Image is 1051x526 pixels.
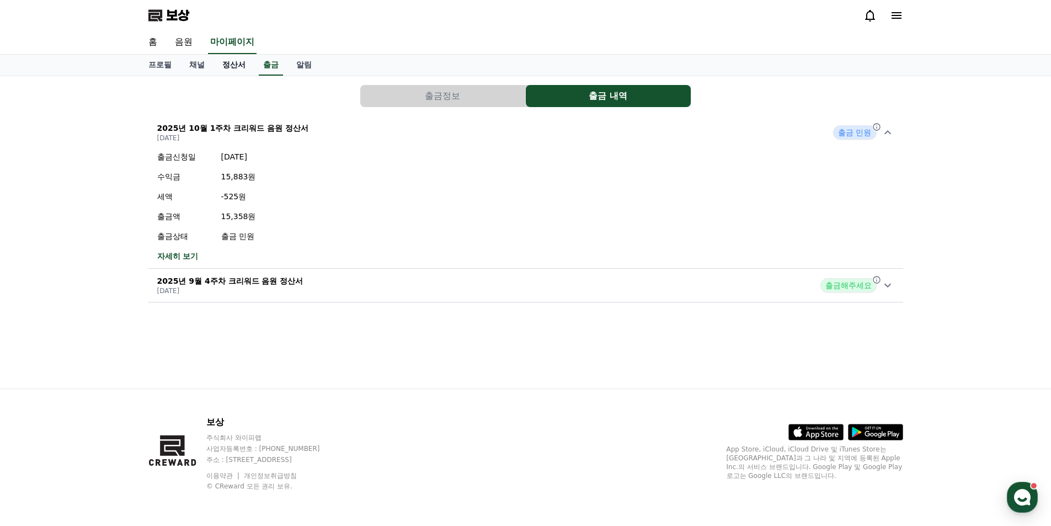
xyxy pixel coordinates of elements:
[166,8,189,23] font: 보상
[157,192,173,201] font: 세액
[3,350,73,378] a: 홈
[589,91,627,101] font: 출금 내역
[206,417,224,427] font: 보상
[825,281,872,290] font: 출금해주세요
[259,55,283,76] a: 출금
[222,60,246,69] font: 정산서
[208,31,257,54] a: 마이페이지
[35,366,41,375] span: 홈
[425,91,460,101] font: 출금정보
[148,116,903,269] button: 2025년 10월 1주차 크리워드 음원 정산서 [DATE] 출금 민원 출금신청일 [DATE] 수익금 15,883원 세액 -525원 출금액 15,358원 출금상태 출금 민원 자...
[148,269,903,302] button: 2025년 9월 4주차 크리워드 음원 정산서 [DATE] 출금해주세요
[101,367,114,376] span: 대화
[157,251,256,262] a: 자세히 보기
[157,152,196,161] font: 출금신청일
[287,55,321,76] a: 알림
[148,60,172,69] font: 프로필
[206,445,320,453] font: 사업자등록번호 : [PHONE_NUMBER]
[206,482,292,490] font: © CReward 모든 권리 보유.
[360,85,525,107] button: 출금정보
[140,31,166,54] a: 홈
[210,36,254,47] font: 마이페이지
[189,60,205,69] font: 채널
[221,152,247,161] font: [DATE]
[148,36,157,47] font: 홈
[206,472,241,480] a: 이용약관
[221,172,256,181] font: 15,883원
[526,85,691,107] a: 출금 내역
[206,472,233,480] font: 이용약관
[526,85,691,107] button: 출금 내역
[166,31,201,54] a: 음원
[206,434,262,442] font: 주식회사 와이피랩
[142,350,212,378] a: 설정
[838,128,871,137] font: 출금 민원
[140,55,180,76] a: 프로필
[360,85,526,107] a: 출금정보
[157,277,303,285] font: 2025년 9월 4주차 크리워드 음원 정산서
[157,212,180,221] font: 출금액
[727,445,903,480] font: App Store, iCloud, iCloud Drive 및 iTunes Store는 [GEOGRAPHIC_DATA]과 그 나라 및 지역에 등록된 Apple Inc.의 서비스...
[221,212,256,221] font: 15,358원
[157,124,309,132] font: 2025년 10월 1주차 크리워드 음원 정산서
[157,252,199,261] font: 자세히 보기
[73,350,142,378] a: 대화
[157,232,188,241] font: 출금상태
[244,472,297,480] a: 개인정보취급방침
[157,134,180,142] font: [DATE]
[157,287,180,295] font: [DATE]
[157,172,180,181] font: 수익금
[170,366,184,375] span: 설정
[221,192,247,201] font: -525원
[263,60,279,69] font: 출금
[296,60,312,69] font: 알림
[148,7,189,24] a: 보상
[214,55,254,76] a: 정산서
[175,36,193,47] font: 음원
[221,232,254,241] font: 출금 민원
[180,55,214,76] a: 채널
[206,456,292,464] font: 주소 : [STREET_ADDRESS]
